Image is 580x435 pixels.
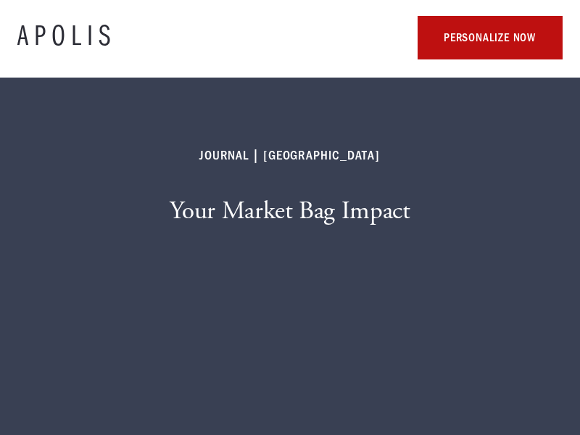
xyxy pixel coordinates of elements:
a: personalize now [418,16,563,59]
a: APOLIS [17,23,116,52]
h6: Journal | [GEOGRAPHIC_DATA] [200,147,380,165]
h1: Your Market Bag Impact [170,196,410,225]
